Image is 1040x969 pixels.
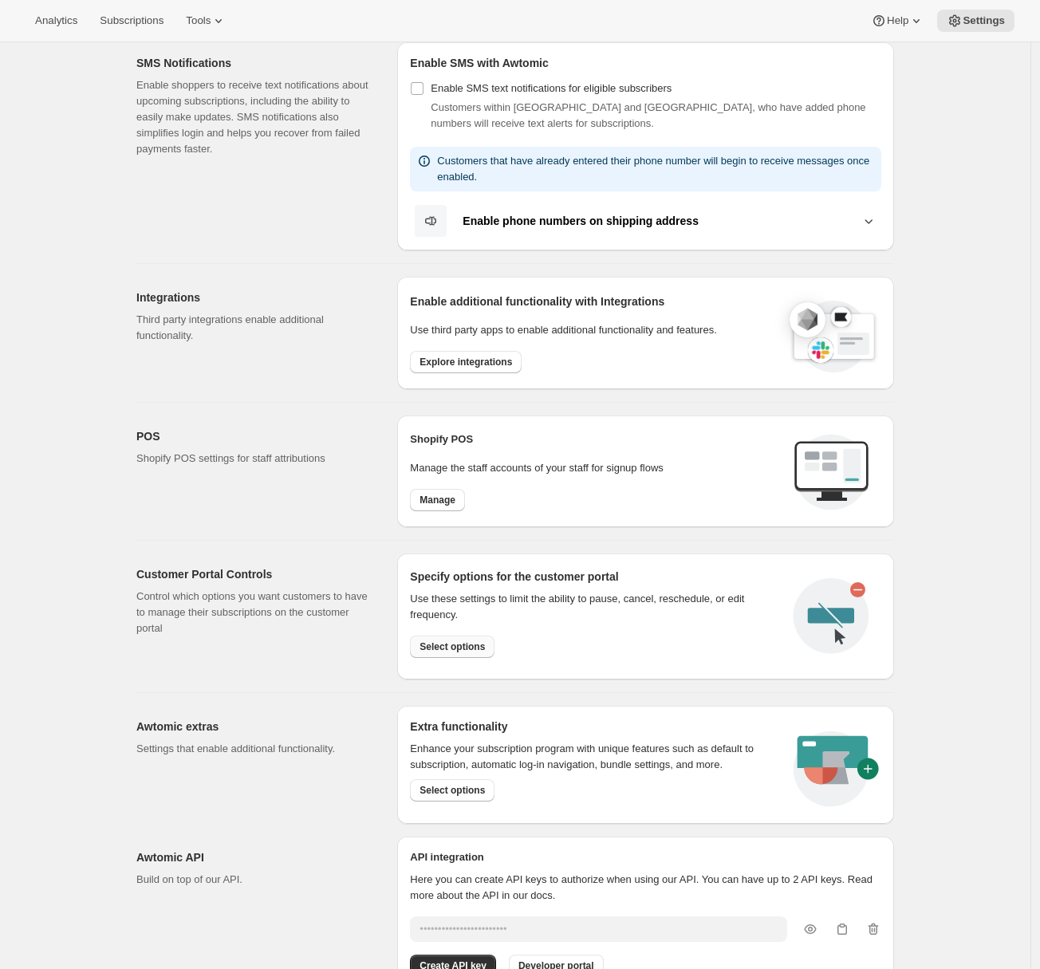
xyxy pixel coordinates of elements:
[420,494,455,506] span: Manage
[136,77,372,157] p: Enable shoppers to receive text notifications about upcoming subscriptions, including the ability...
[410,293,774,309] h2: Enable additional functionality with Integrations
[176,10,236,32] button: Tools
[420,640,485,653] span: Select options
[26,10,87,32] button: Analytics
[410,636,494,658] button: Select options
[410,489,465,511] button: Manage
[136,566,372,582] h2: Customer Portal Controls
[437,153,875,185] p: Customers that have already entered their phone number will begin to receive messages once enabled.
[410,719,507,735] h2: Extra functionality
[136,55,372,71] h2: SMS Notifications
[136,428,372,444] h2: POS
[410,779,494,802] button: Select options
[410,204,881,238] button: Enable phone numbers on shipping address
[431,101,865,129] span: Customers within [GEOGRAPHIC_DATA] and [GEOGRAPHIC_DATA], who have added phone numbers will recei...
[136,719,372,735] h2: Awtomic extras
[410,872,881,904] p: Here you can create API keys to authorize when using our API. You can have up to 2 API keys. Read...
[35,14,77,27] span: Analytics
[410,569,781,585] h2: Specify options for the customer portal
[100,14,163,27] span: Subscriptions
[90,10,173,32] button: Subscriptions
[136,741,372,757] p: Settings that enable additional functionality.
[136,872,372,888] p: Build on top of our API.
[431,82,672,94] span: Enable SMS text notifications for eligible subscribers
[410,322,774,338] p: Use third party apps to enable additional functionality and features.
[136,589,372,636] p: Control which options you want customers to have to manage their subscriptions on the customer po...
[887,14,908,27] span: Help
[963,14,1005,27] span: Settings
[861,10,934,32] button: Help
[410,460,781,476] p: Manage the staff accounts of your staff for signup flows
[420,356,512,368] span: Explore integrations
[410,55,881,71] h2: Enable SMS with Awtomic
[136,312,372,344] p: Third party integrations enable additional functionality.
[410,351,522,373] button: Explore integrations
[410,431,781,447] h2: Shopify POS
[410,591,781,623] div: Use these settings to limit the ability to pause, cancel, reschedule, or edit frequency.
[410,741,774,773] p: Enhance your subscription program with unique features such as default to subscription, automatic...
[136,451,372,467] p: Shopify POS settings for staff attributions
[463,215,699,227] b: Enable phone numbers on shipping address
[420,784,485,797] span: Select options
[937,10,1014,32] button: Settings
[410,849,881,865] h2: API integration
[136,849,372,865] h2: Awtomic API
[136,290,372,305] h2: Integrations
[186,14,211,27] span: Tools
